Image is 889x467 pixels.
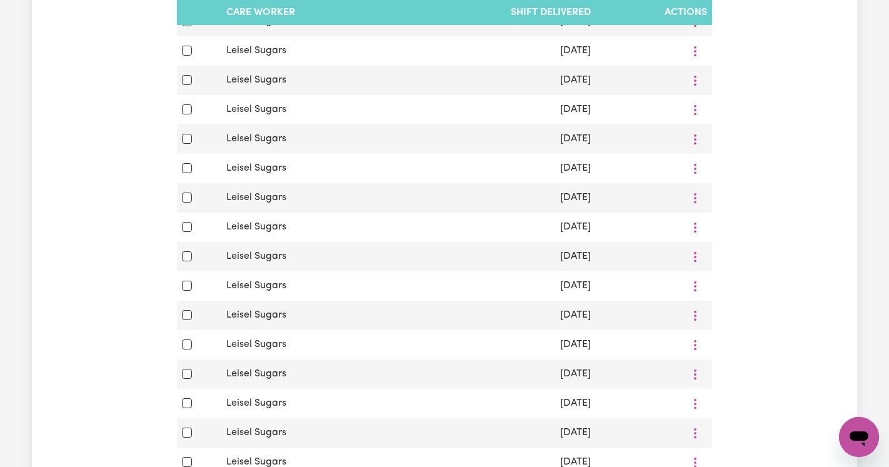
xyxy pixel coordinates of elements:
span: Leisel Sugars [226,369,286,379]
button: More options [683,100,707,119]
span: Leisel Sugars [226,163,286,173]
button: More options [683,335,707,354]
span: Leisel Sugars [226,75,286,85]
span: Leisel Sugars [226,339,286,349]
td: [DATE] [396,242,595,271]
span: Leisel Sugars [226,398,286,408]
td: [DATE] [396,213,595,242]
td: [DATE] [396,389,595,418]
button: More options [683,247,707,266]
span: Leisel Sugars [226,104,286,114]
button: More options [683,159,707,178]
button: More options [683,276,707,296]
span: Leisel Sugars [226,281,286,291]
span: Leisel Sugars [226,46,286,56]
iframe: Button to launch messaging window [839,417,879,457]
td: [DATE] [396,154,595,183]
button: More options [683,129,707,149]
span: Leisel Sugars [226,457,286,467]
td: [DATE] [396,418,595,448]
td: [DATE] [396,124,595,154]
button: More options [683,41,707,61]
span: Leisel Sugars [226,193,286,203]
button: More options [683,394,707,413]
span: Leisel Sugars [226,222,286,232]
td: [DATE] [396,301,595,330]
button: More options [683,306,707,325]
span: Leisel Sugars [226,310,286,320]
td: [DATE] [396,95,595,124]
td: [DATE] [396,36,595,66]
button: More options [683,71,707,90]
button: More options [683,423,707,443]
span: Leisel Sugars [226,251,286,261]
button: More options [683,188,707,208]
button: More options [683,364,707,384]
td: [DATE] [396,183,595,213]
td: [DATE] [396,271,595,301]
td: [DATE] [396,359,595,389]
span: Leisel Sugars [226,428,286,438]
span: Care Worker [226,8,295,18]
td: [DATE] [396,330,595,359]
span: Leisel Sugars [226,134,286,144]
button: More options [683,218,707,237]
td: [DATE] [396,66,595,95]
